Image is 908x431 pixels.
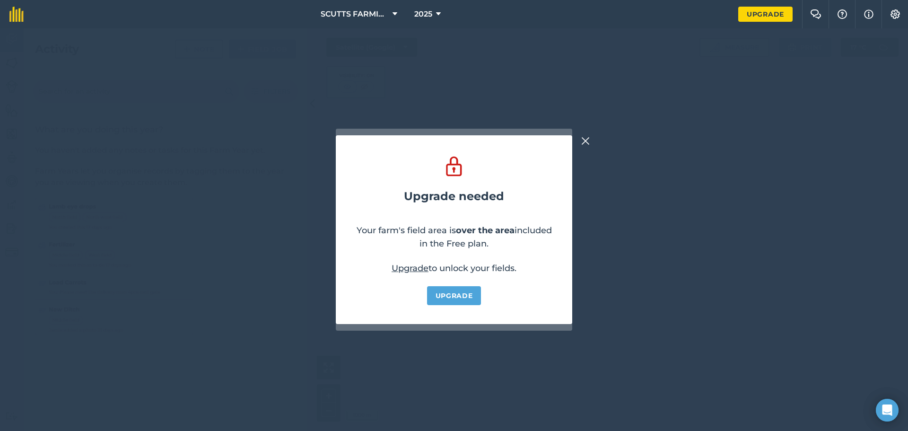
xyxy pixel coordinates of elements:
[810,9,821,19] img: Two speech bubbles overlapping with the left bubble in the forefront
[581,135,590,147] img: svg+xml;base64,PHN2ZyB4bWxucz0iaHR0cDovL3d3dy53My5vcmcvMjAwMC9zdmciIHdpZHRoPSIyMiIgaGVpZ2h0PSIzMC...
[392,263,428,273] a: Upgrade
[321,9,389,20] span: SCUTTS FARMING
[9,7,24,22] img: fieldmargin Logo
[890,9,901,19] img: A cog icon
[456,225,515,236] strong: over the area
[876,399,899,422] div: Open Intercom Messenger
[414,9,432,20] span: 2025
[738,7,793,22] a: Upgrade
[864,9,873,20] img: svg+xml;base64,PHN2ZyB4bWxucz0iaHR0cDovL3d3dy53My5vcmcvMjAwMC9zdmciIHdpZHRoPSIxNyIgaGVpZ2h0PSIxNy...
[837,9,848,19] img: A question mark icon
[404,190,504,203] h2: Upgrade needed
[427,286,481,305] a: Upgrade
[355,224,553,250] p: Your farm's field area is included in the Free plan.
[392,262,516,275] p: to unlock your fields.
